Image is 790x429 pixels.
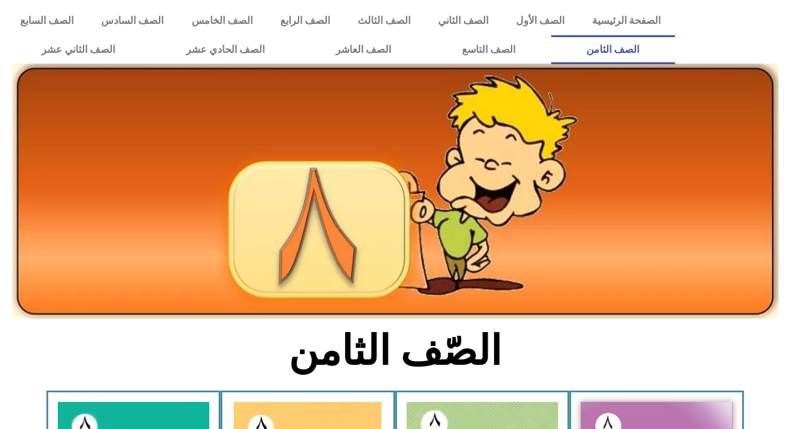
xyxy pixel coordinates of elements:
[344,6,424,35] a: الصف الثالث
[502,6,578,35] a: الصف الأول
[6,6,87,35] a: الصف السابع
[177,6,266,35] a: الصف الخامس
[151,35,300,64] a: الصف الحادي عشر
[551,35,675,64] a: الصف الثامن
[578,6,674,35] a: الصفحة الرئيسية
[427,35,551,64] a: الصف التاسع
[187,326,603,376] h2: الصّف الثامن
[6,35,151,64] a: الصف الثاني عشر
[300,35,427,64] a: الصف العاشر
[424,6,502,35] a: الصف الثاني
[87,6,177,35] a: الصف السادس
[266,6,344,35] a: الصف الرابع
